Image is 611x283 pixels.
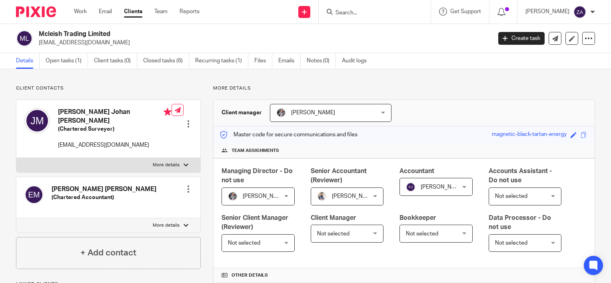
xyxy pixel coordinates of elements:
span: Not selected [495,240,527,246]
span: Not selected [317,231,349,237]
img: svg%3E [573,6,586,18]
img: -%20%20-%20studio@ingrained.co.uk%20for%20%20-20220223%20at%20101413%20-%201W1A2026.jpg [276,108,286,118]
a: Email [99,8,112,16]
a: Recurring tasks (1) [195,53,248,69]
a: Notes (0) [307,53,336,69]
i: Primary [164,108,172,116]
p: More details [153,222,180,229]
span: Other details [232,272,268,279]
p: More details [213,85,595,92]
a: Reports [180,8,200,16]
span: Accounts Assistant - Do not use [489,168,552,183]
h4: + Add contact [80,247,136,259]
span: Client Manager [311,215,356,221]
span: Not selected [228,240,260,246]
span: [PERSON_NAME] [291,110,335,116]
span: [PERSON_NAME] [421,184,465,190]
a: Team [154,8,168,16]
img: svg%3E [24,185,44,204]
span: Not selected [495,193,527,199]
span: Bookkeeper [399,215,436,221]
span: Not selected [406,231,438,237]
a: Clients [124,8,142,16]
a: Emails [278,53,301,69]
span: Accountant [399,168,434,174]
input: Search [335,10,407,17]
span: Senior Client Manager (Reviewer) [222,215,288,230]
span: Team assignments [232,147,279,154]
img: Pixie [16,6,56,17]
span: [PERSON_NAME] [332,193,376,199]
p: Client contacts [16,85,201,92]
img: svg%3E [406,182,415,192]
a: Closed tasks (6) [143,53,189,69]
a: Open tasks (1) [46,53,88,69]
img: svg%3E [24,108,50,134]
img: svg%3E [16,30,33,47]
p: [PERSON_NAME] [525,8,569,16]
span: Managing Director - Do not use [222,168,293,183]
span: Get Support [450,9,481,14]
img: Pixie%2002.jpg [317,191,327,201]
h3: Client manager [222,109,262,117]
span: Senior Accountant (Reviewer) [311,168,367,183]
h4: [PERSON_NAME] [PERSON_NAME] [52,185,156,193]
h5: (Chartered Surveyor) [58,125,172,133]
span: Data Processor - Do not use [489,215,551,230]
a: Details [16,53,40,69]
span: [PERSON_NAME] [243,193,287,199]
a: Client tasks (0) [94,53,137,69]
a: Audit logs [342,53,373,69]
img: -%20%20-%20studio@ingrained.co.uk%20for%20%20-20220223%20at%20101413%20-%201W1A2026.jpg [228,191,238,201]
p: [EMAIL_ADDRESS][DOMAIN_NAME] [39,39,486,47]
a: Work [74,8,87,16]
h5: (Chartered Accountant) [52,193,156,201]
h2: Mcleish Trading Limited [39,30,397,38]
a: Create task [498,32,545,45]
p: Master code for secure communications and files [220,131,357,139]
a: Files [254,53,272,69]
div: magnetic-black-tartan-energy [492,130,567,140]
h4: [PERSON_NAME] Johan [PERSON_NAME] [58,108,172,125]
p: [EMAIL_ADDRESS][DOMAIN_NAME] [58,141,172,149]
p: More details [153,162,180,168]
